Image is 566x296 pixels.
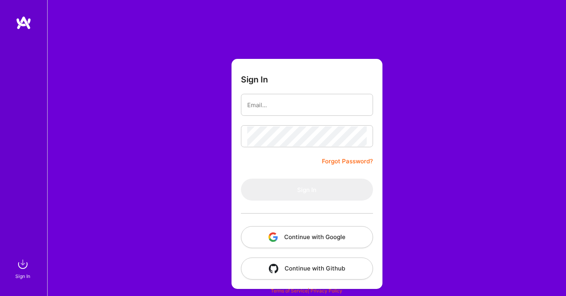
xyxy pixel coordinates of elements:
img: icon [269,264,278,273]
button: Continue with Github [241,258,373,280]
img: icon [268,232,278,242]
a: Terms of Service [271,288,308,294]
img: sign in [15,256,31,272]
div: Sign In [15,272,30,280]
div: © 2025 ATeams Inc., All rights reserved. [47,272,566,292]
img: logo [16,16,31,30]
span: | [271,288,342,294]
h3: Sign In [241,75,268,84]
a: Forgot Password? [322,157,373,166]
input: Email... [247,95,367,115]
button: Sign In [241,179,373,201]
button: Continue with Google [241,226,373,248]
a: Privacy Policy [311,288,342,294]
a: sign inSign In [17,256,31,280]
